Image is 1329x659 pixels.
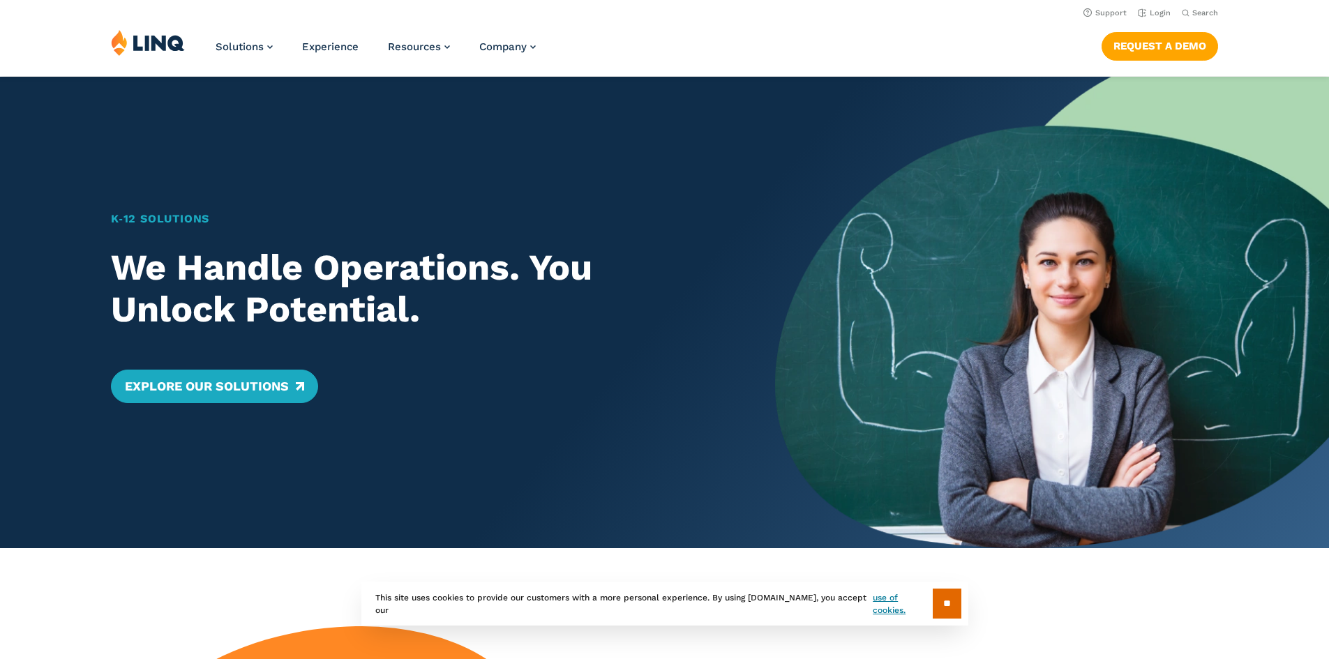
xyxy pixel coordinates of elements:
[111,247,721,331] h2: We Handle Operations. You Unlock Potential.
[388,40,441,53] span: Resources
[302,40,359,53] a: Experience
[775,77,1329,548] img: Home Banner
[1138,8,1171,17] a: Login
[216,40,273,53] a: Solutions
[1083,8,1127,17] a: Support
[361,582,968,626] div: This site uses cookies to provide our customers with a more personal experience. By using [DOMAIN...
[111,370,318,403] a: Explore Our Solutions
[388,40,450,53] a: Resources
[1102,32,1218,60] a: Request a Demo
[111,211,721,227] h1: K‑12 Solutions
[479,40,527,53] span: Company
[216,40,264,53] span: Solutions
[111,29,185,56] img: LINQ | K‑12 Software
[873,591,932,616] a: use of cookies.
[216,29,536,75] nav: Primary Navigation
[1102,29,1218,60] nav: Button Navigation
[479,40,536,53] a: Company
[1182,8,1218,18] button: Open Search Bar
[1192,8,1218,17] span: Search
